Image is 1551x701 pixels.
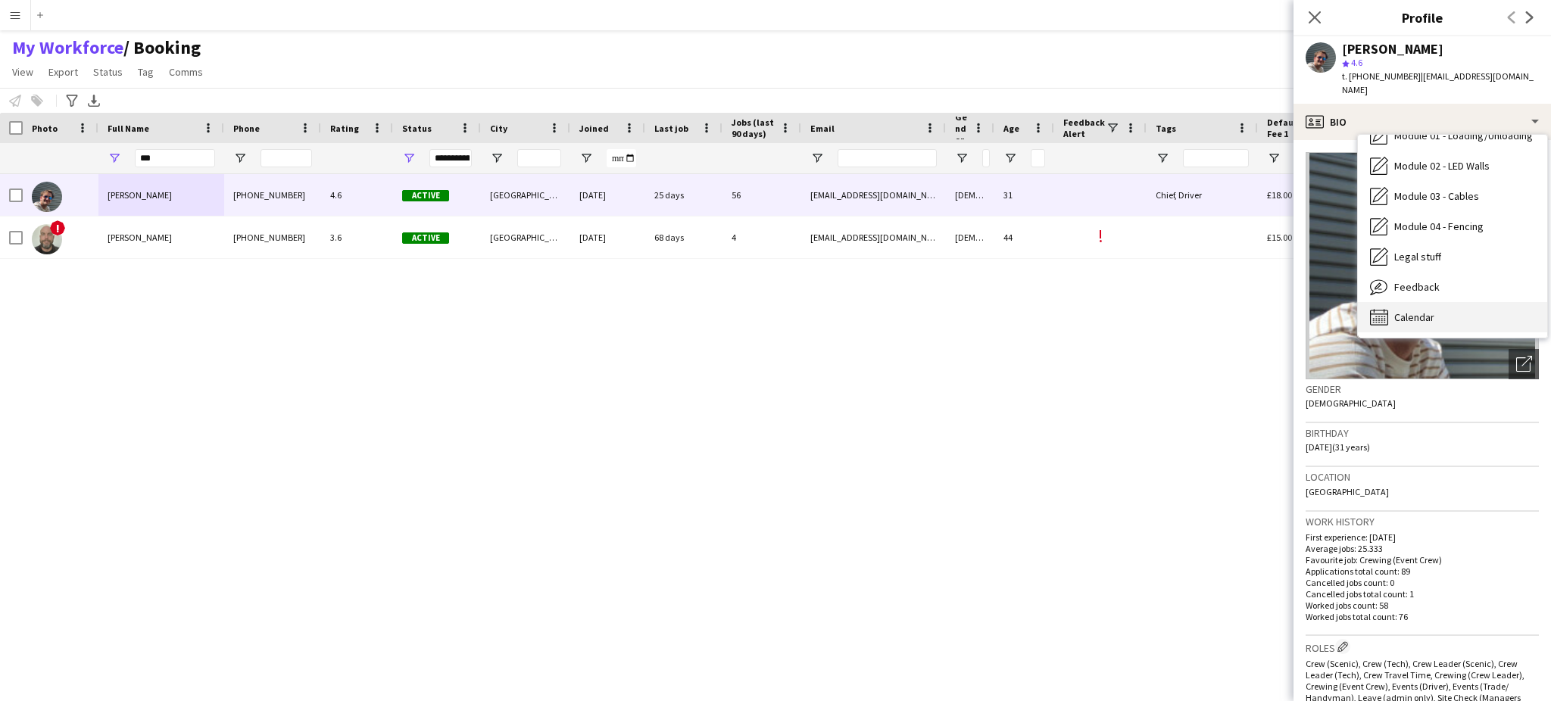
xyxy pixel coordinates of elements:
[42,62,84,82] a: Export
[48,65,78,79] span: Export
[1306,577,1539,588] p: Cancelled jobs count: 0
[1358,120,1547,151] div: Module 01 - Loading/Unloading
[1394,280,1440,294] span: Feedback
[946,217,994,258] div: [DEMOGRAPHIC_DATA]
[1156,151,1169,165] button: Open Filter Menu
[1031,149,1045,167] input: Age Filter Input
[517,149,561,167] input: City Filter Input
[838,149,937,167] input: Email Filter Input
[132,62,160,82] a: Tag
[1342,70,1534,95] span: | [EMAIL_ADDRESS][DOMAIN_NAME]
[1267,151,1281,165] button: Open Filter Menu
[1306,515,1539,528] h3: Work history
[1306,531,1539,543] p: First experience: [DATE]
[810,123,835,134] span: Email
[955,151,969,165] button: Open Filter Menu
[1306,554,1539,565] p: Favourite job: Crewing (Event Crew)
[1294,104,1551,140] div: Bio
[1306,470,1539,484] h3: Location
[108,232,172,243] span: [PERSON_NAME]
[1306,611,1539,622] p: Worked jobs total count: 76
[63,92,81,110] app-action-btn: Advanced filters
[946,174,994,216] div: [DEMOGRAPHIC_DATA]
[1358,181,1547,211] div: Module 03 - Cables
[163,62,209,82] a: Comms
[123,36,201,59] span: Booking
[1306,588,1539,600] p: Cancelled jobs total count: 1
[1394,250,1441,263] span: Legal stuff
[1306,543,1539,554] p: Average jobs: 25.333
[87,62,129,82] a: Status
[490,123,507,134] span: City
[1358,211,1547,241] div: Module 04 - Fencing
[982,149,990,167] input: Gender Filter Input
[654,123,688,134] span: Last job
[1351,57,1362,68] span: 4.6
[169,65,203,79] span: Comms
[481,174,570,216] div: [GEOGRAPHIC_DATA]
[1509,349,1539,379] div: Open photos pop-in
[402,190,449,201] span: Active
[1394,189,1479,203] span: Module 03 - Cables
[1003,123,1019,134] span: Age
[1267,189,1292,201] span: £18.00
[579,151,593,165] button: Open Filter Menu
[32,224,62,254] img: Simon Nicoll
[108,123,149,134] span: Full Name
[32,123,58,134] span: Photo
[1267,117,1347,139] span: Default Hourly Fee 1
[801,217,946,258] div: [EMAIL_ADDRESS][DOMAIN_NAME]
[1063,117,1106,139] span: Feedback Alert
[12,36,123,59] a: My Workforce
[1306,639,1539,655] h3: Roles
[1306,382,1539,396] h3: Gender
[93,65,123,79] span: Status
[32,182,62,212] img: Nicholas Swanton
[645,174,722,216] div: 25 days
[1306,426,1539,440] h3: Birthday
[722,174,801,216] div: 56
[1306,397,1396,409] span: [DEMOGRAPHIC_DATA]
[138,65,154,79] span: Tag
[490,151,504,165] button: Open Filter Menu
[1156,123,1176,134] span: Tags
[722,217,801,258] div: 4
[1342,70,1421,82] span: t. [PHONE_NUMBER]
[955,111,967,145] span: Gender
[1147,174,1258,216] div: Chief, Driver
[12,65,33,79] span: View
[108,189,172,201] span: [PERSON_NAME]
[801,174,946,216] div: [EMAIL_ADDRESS][DOMAIN_NAME]
[607,149,636,167] input: Joined Filter Input
[570,174,645,216] div: [DATE]
[1394,310,1434,324] span: Calendar
[85,92,103,110] app-action-btn: Export XLSX
[1358,241,1547,272] div: Legal stuff
[994,174,1054,216] div: 31
[570,217,645,258] div: [DATE]
[233,123,260,134] span: Phone
[108,151,121,165] button: Open Filter Menu
[402,151,416,165] button: Open Filter Menu
[402,123,432,134] span: Status
[6,62,39,82] a: View
[50,220,65,235] span: !
[1098,224,1103,248] span: !
[1183,149,1249,167] input: Tags Filter Input
[1358,272,1547,302] div: Feedback
[810,151,824,165] button: Open Filter Menu
[481,217,570,258] div: [GEOGRAPHIC_DATA]
[261,149,312,167] input: Phone Filter Input
[224,174,321,216] div: [PHONE_NUMBER]
[1394,220,1484,233] span: Module 04 - Fencing
[1306,600,1539,611] p: Worked jobs count: 58
[224,217,321,258] div: [PHONE_NUMBER]
[1394,129,1533,142] span: Module 01 - Loading/Unloading
[321,174,393,216] div: 4.6
[321,217,393,258] div: 3.6
[732,117,774,139] span: Jobs (last 90 days)
[1358,151,1547,181] div: Module 02 - LED Walls
[1342,42,1443,56] div: [PERSON_NAME]
[1306,441,1370,453] span: [DATE] (31 years)
[330,123,359,134] span: Rating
